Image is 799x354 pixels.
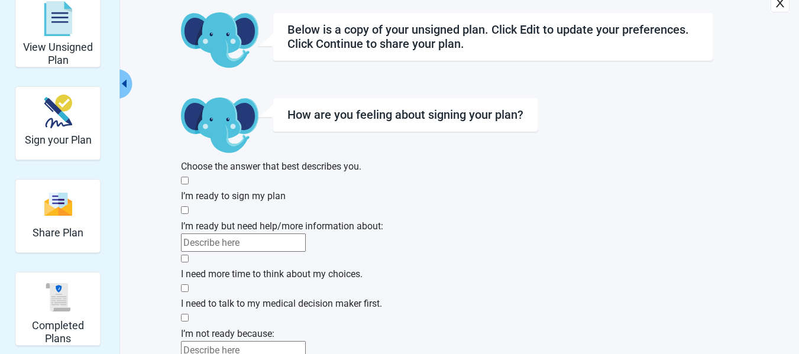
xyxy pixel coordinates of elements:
label: I’m ready but need help/more information about: [181,220,383,232]
img: Koda Elephant [181,98,258,154]
h1: Below is a copy of your unsigned plan. Click Edit to update your preferences. Click Continue to s... [287,22,698,51]
img: svg%3e [44,283,72,311]
img: svg%3e [44,191,72,217]
input: I need more time to think about my choices., checkbox, not selected [181,255,189,262]
input: Specify your i’m ready but need help/more information about: option [181,233,306,252]
div: Share Plan [15,179,101,253]
div: I’m ready but need help/more information about:, checkbox, not selected [181,219,713,252]
input: I’m not ready because:, checkbox, not selected [181,314,189,321]
div: Sign your Plan [15,86,101,160]
label: Choose the answer that best describes you. [181,159,713,174]
label: I need to talk to my medical decision maker first. [181,298,382,309]
label: I need more time to think about my choices. [181,268,363,280]
img: svg%3e [44,1,72,37]
span: caret-left [119,78,130,89]
h2: Sign your Plan [25,134,92,147]
div: Completed Plans [15,272,101,346]
input: I’m ready but need help/more information about:, checkbox, not selected [181,206,189,214]
div: I’m ready to sign my plan, checkbox, not selected [181,189,713,203]
label: I’m not ready because: [181,328,274,339]
div: I need to talk to my medical decision maker first., checkbox, not selected [181,296,713,311]
input: I’m ready to sign my plan, checkbox, not selected [181,177,189,184]
label: I’m ready to sign my plan [181,190,286,202]
button: Collapse menu [118,69,132,99]
img: Koda Elephant [181,12,258,69]
input: I need to talk to my medical decision maker first., checkbox, not selected [181,284,189,292]
h2: View Unsigned Plan [21,41,96,66]
img: make_plan_official-CpYJDfBD.svg [44,95,72,128]
div: How are you feeling about signing your plan? [287,108,523,122]
div: I need more time to think about my choices., checkbox, not selected [181,267,713,281]
h2: Share Plan [33,226,83,239]
h2: Completed Plans [21,319,96,345]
